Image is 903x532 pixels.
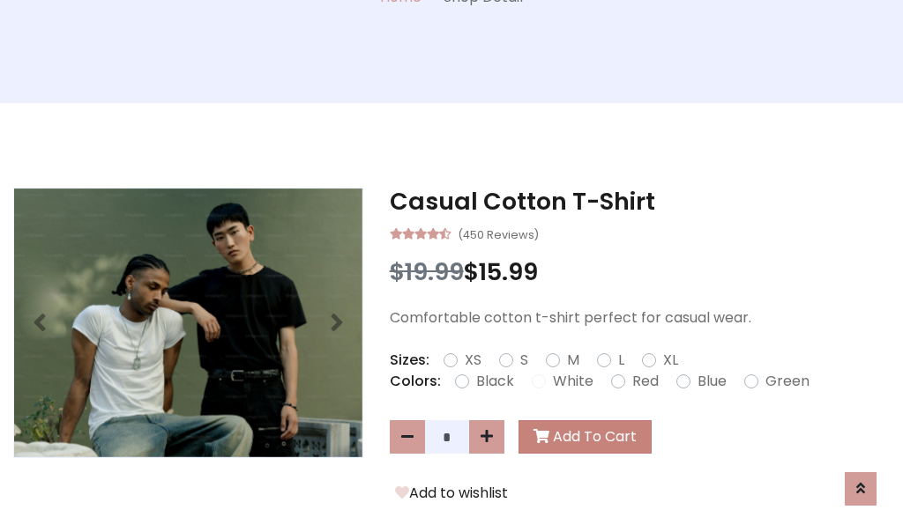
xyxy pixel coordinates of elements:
[390,482,513,505] button: Add to wishlist
[390,350,429,371] p: Sizes:
[390,255,464,288] span: $19.99
[458,223,539,244] small: (450 Reviews)
[519,420,652,454] button: Add To Cart
[520,350,528,371] label: S
[390,371,441,392] p: Colors:
[765,371,810,392] label: Green
[390,258,890,286] h3: $
[479,255,538,288] span: 15.99
[698,371,727,392] label: Blue
[618,350,624,371] label: L
[14,188,362,457] img: Image
[390,188,890,216] h3: Casual Cotton T-Shirt
[553,371,593,392] label: White
[567,350,579,371] label: M
[632,371,659,392] label: Red
[663,350,678,371] label: XL
[390,307,890,329] p: Comfortable cotton t-shirt perfect for casual wear.
[476,371,514,392] label: Black
[465,350,481,371] label: XS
